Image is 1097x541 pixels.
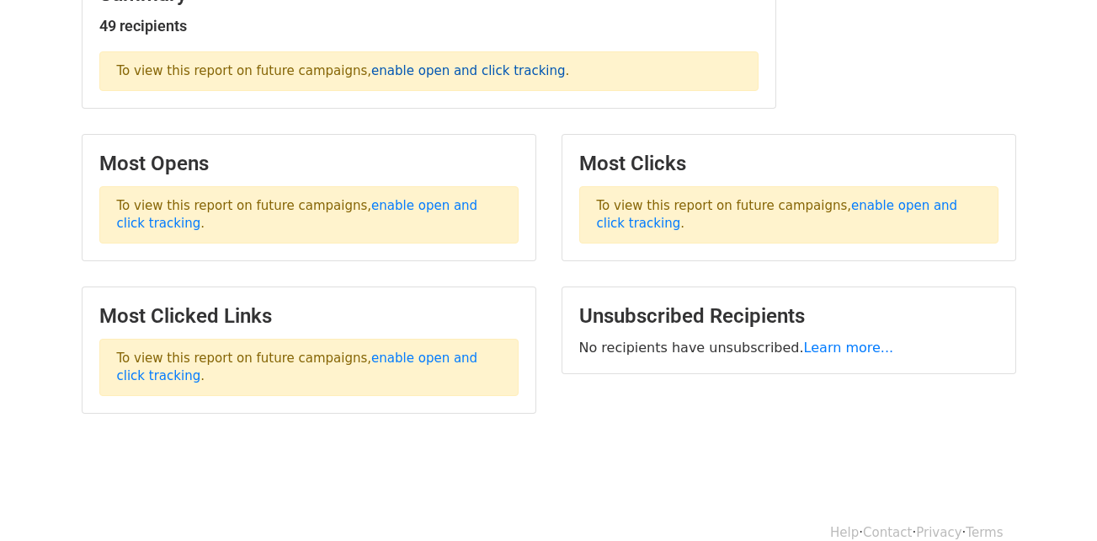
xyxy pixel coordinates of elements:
p: To view this report on future campaigns, . [99,186,519,244]
a: Terms [966,525,1003,540]
h3: Unsubscribed Recipients [579,304,998,329]
iframe: Chat Widget [1013,460,1097,541]
a: enable open and click tracking [371,63,565,78]
h3: Most Opens [99,152,519,176]
a: Learn more... [804,340,894,356]
p: No recipients have unsubscribed. [579,339,998,356]
a: Privacy [916,525,961,540]
h3: Most Clicked Links [99,304,519,329]
a: Help [830,525,859,540]
p: To view this report on future campaigns, . [99,51,759,91]
h5: 49 recipients [99,17,759,35]
p: To view this report on future campaigns, . [579,186,998,244]
p: To view this report on future campaigns, . [99,339,519,396]
a: Contact [863,525,912,540]
h3: Most Clicks [579,152,998,176]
